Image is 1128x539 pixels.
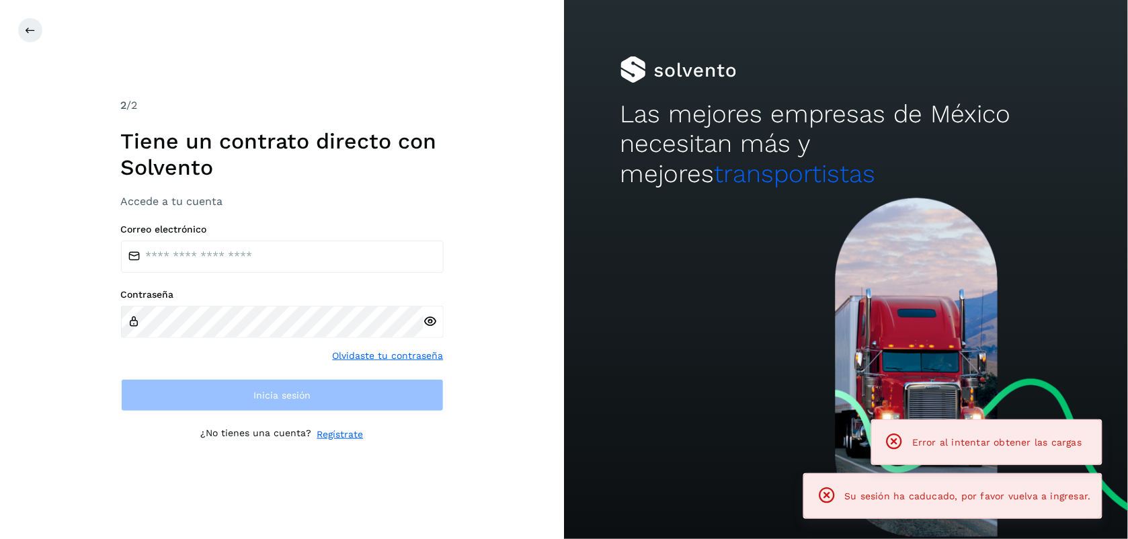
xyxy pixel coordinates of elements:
[201,427,312,442] p: ¿No tienes una cuenta?
[912,437,1082,448] span: Error al intentar obtener las cargas
[333,349,444,363] a: Olvidaste tu contraseña
[121,128,444,180] h1: Tiene un contrato directo con Solvento
[121,289,444,300] label: Contraseña
[121,99,127,112] span: 2
[121,224,444,235] label: Correo electrónico
[121,97,444,114] div: /2
[253,390,311,400] span: Inicia sesión
[121,195,444,208] h3: Accede a tu cuenta
[121,379,444,411] button: Inicia sesión
[620,99,1072,189] h2: Las mejores empresas de México necesitan más y mejores
[845,491,1091,501] span: Su sesión ha caducado, por favor vuelva a ingresar.
[715,159,876,188] span: transportistas
[317,427,364,442] a: Regístrate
